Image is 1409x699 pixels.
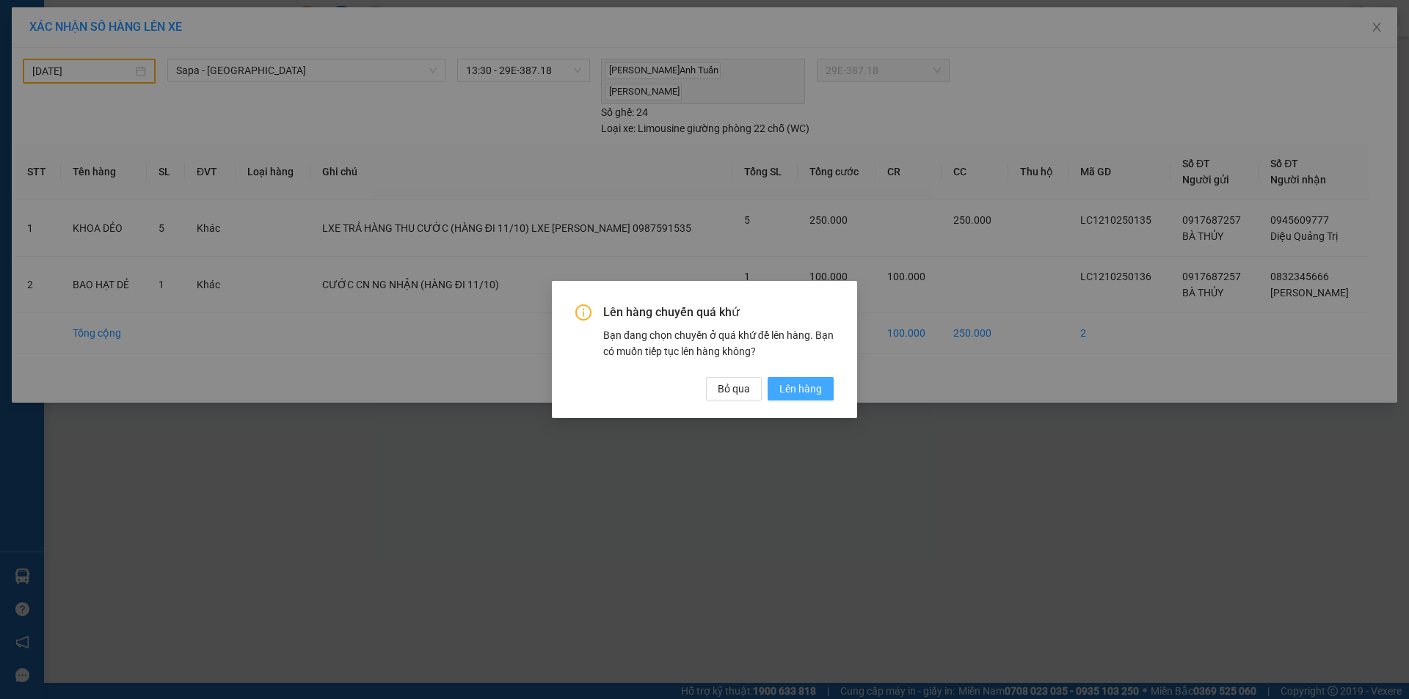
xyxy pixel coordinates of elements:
button: Bỏ qua [706,377,762,400]
span: Lên hàng [779,381,822,397]
button: Lên hàng [768,377,834,400]
span: Bỏ qua [718,381,750,397]
div: Bạn đang chọn chuyến ở quá khứ để lên hàng. Bạn có muốn tiếp tục lên hàng không? [603,327,834,359]
span: info-circle [575,304,591,321]
span: Lên hàng chuyến quá khứ [603,304,834,321]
